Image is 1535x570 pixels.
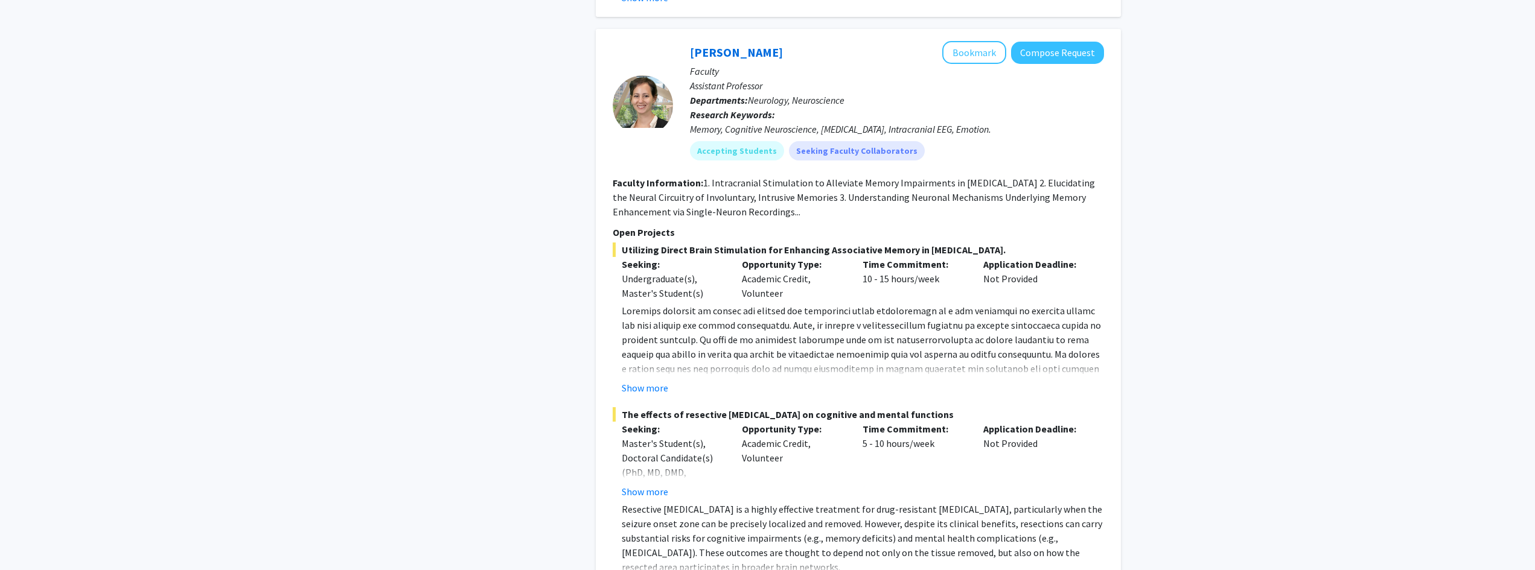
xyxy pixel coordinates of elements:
span: Neurology, Neuroscience [748,94,844,106]
button: Add Noa Herz to Bookmarks [942,41,1006,64]
p: Open Projects [613,225,1104,239]
p: Time Commitment: [863,422,965,436]
div: Master's Student(s), Doctoral Candidate(s) (PhD, MD, DMD, PharmD, etc.), Medical Resident(s) / Me... [622,436,724,523]
span: The effects of resective [MEDICAL_DATA] on cognitive and mental functions [613,407,1104,422]
div: 5 - 10 hours/week [854,422,974,499]
b: Research Keywords: [690,109,775,121]
p: Application Deadline: [983,422,1086,436]
p: Seeking: [622,422,724,436]
div: Not Provided [974,257,1095,300]
div: Undergraduate(s), Master's Student(s) [622,271,724,300]
mat-chip: Accepting Students [690,141,784,160]
p: Assistant Professor [690,78,1104,93]
button: Compose Request to Noa Herz [1011,42,1104,64]
mat-chip: Seeking Faculty Collaborators [789,141,925,160]
div: 10 - 15 hours/week [854,257,974,300]
p: Application Deadline: [983,257,1086,271]
span: Utilizing Direct Brain Stimulation for Enhancing Associative Memory in [MEDICAL_DATA]. [613,242,1104,257]
div: Academic Credit, Volunteer [733,257,854,300]
b: Faculty Information: [613,177,703,189]
button: Show more [622,484,668,499]
p: Seeking: [622,257,724,271]
p: Time Commitment: [863,257,965,271]
fg-read-more: 1. Intracranial Stimulation to Alleviate Memory Impairments in [MEDICAL_DATA] 2. Elucidating the ... [613,177,1095,218]
button: Show more [622,381,668,395]
p: Opportunity Type: [742,257,844,271]
p: Faculty [690,64,1104,78]
p: Opportunity Type: [742,422,844,436]
iframe: Chat [9,516,51,561]
p: Loremips dolorsit am consec adi elitsed doe temporinci utlab etdoloremagn al e adm veniamqui no e... [622,303,1104,463]
a: [PERSON_NAME] [690,45,783,60]
div: Academic Credit, Volunteer [733,422,854,499]
b: Departments: [690,94,748,106]
div: Not Provided [974,422,1095,499]
div: Memory, Cognitive Neuroscience, [MEDICAL_DATA], Intracranial EEG, Emotion. [690,122,1104,136]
